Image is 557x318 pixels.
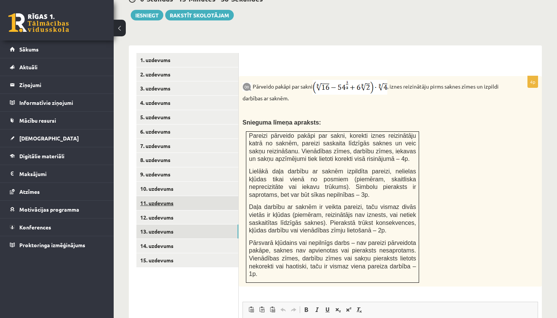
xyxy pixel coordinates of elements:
a: Subscript [333,305,343,315]
a: Bold (⌘+B) [301,305,311,315]
a: 8. uzdevums [136,153,238,167]
span: Proktoringa izmēģinājums [19,242,85,248]
a: 1. uzdevums [136,53,238,67]
a: Italic (⌘+I) [311,305,322,315]
span: Aktuāli [19,64,38,70]
a: Mācību resursi [10,112,104,129]
span: Motivācijas programma [19,206,79,213]
a: Aktuāli [10,58,104,76]
span: Sākums [19,46,39,53]
span: Atzīmes [19,188,40,195]
img: Balts.png [246,64,249,67]
a: 3. uzdevums [136,81,238,95]
a: 6. uzdevums [136,125,238,139]
p: 4p [527,76,538,88]
a: 11. uzdevums [136,196,238,210]
a: Rīgas 1. Tālmācības vidusskola [8,13,69,32]
legend: Ziņojumi [19,76,104,94]
span: Digitālie materiāli [19,153,64,159]
a: Sākums [10,41,104,58]
span: Pareizi pārveido pakāpi par sakni, korekti iznes reizinātāju katrā no saknēm, pareizi saskaita lī... [249,132,416,162]
a: Maksājumi [10,165,104,182]
a: 15. uzdevums [136,253,238,267]
span: Lielākā daļa darbību ar saknēm izpildīta pareizi, nelielas kļūdas tikai vienā no posmiem (piemēra... [249,168,416,198]
a: Paste (⌘+V) [246,305,257,315]
body: Editor, wiswyg-editor-user-answer-47024756006400 [8,8,287,16]
a: 12. uzdevums [136,210,238,224]
span: [DEMOGRAPHIC_DATA] [19,135,79,142]
a: Superscript [343,305,354,315]
a: Proktoringa izmēģinājums [10,236,104,254]
a: 7. uzdevums [136,139,238,153]
a: Digitālie materiāli [10,147,104,165]
a: Redo (⌘+Y) [288,305,299,315]
a: Remove Format [354,305,365,315]
a: Informatīvie ziņojumi [10,94,104,111]
span: Snieguma līmeņa apraksts: [243,119,321,126]
a: 14. uzdevums [136,239,238,253]
a: Paste as plain text (⌘+⌥+⇧+V) [257,305,267,315]
a: Undo (⌘+Z) [278,305,288,315]
legend: Maksājumi [19,165,104,182]
a: Underline (⌘+U) [322,305,333,315]
span: Mācību resursi [19,117,56,124]
a: 4. uzdevums [136,96,238,110]
button: Iesniegt [131,10,163,20]
img: wdSgXMbqKH5HQAAAABJRU5ErkJggg== [313,80,387,95]
a: 13. uzdevums [136,224,238,238]
a: 5. uzdevums [136,110,238,124]
a: 10. uzdevums [136,182,238,196]
a: [DEMOGRAPHIC_DATA] [10,129,104,147]
a: Rakstīt skolotājam [165,10,234,20]
a: Paste from Word [267,305,278,315]
a: 2. uzdevums [136,67,238,81]
a: 9. uzdevums [136,167,238,181]
legend: Informatīvie ziņojumi [19,94,104,111]
a: Konferences [10,218,104,236]
span: Pārsvarā kļūdains vai nepilnīgs darbs – nav pareizi pārveidota pakāpe, saknes nav apvienotas vai ... [249,240,416,277]
a: Motivācijas programma [10,201,104,218]
span: Daļa darbību ar saknēm ir veikta pareizi, taču vismaz divās vietās ir kļūdas (piemēram, reizinātā... [249,204,416,234]
span: Konferences [19,224,51,231]
a: Atzīmes [10,183,104,200]
img: 9k= [243,83,252,91]
a: Ziņojumi [10,76,104,94]
p: Pārveido pakāpi par sakni , iznes reizinātāju pirms saknes zīmes un izpildi darbības ar saknēm. [243,80,500,102]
